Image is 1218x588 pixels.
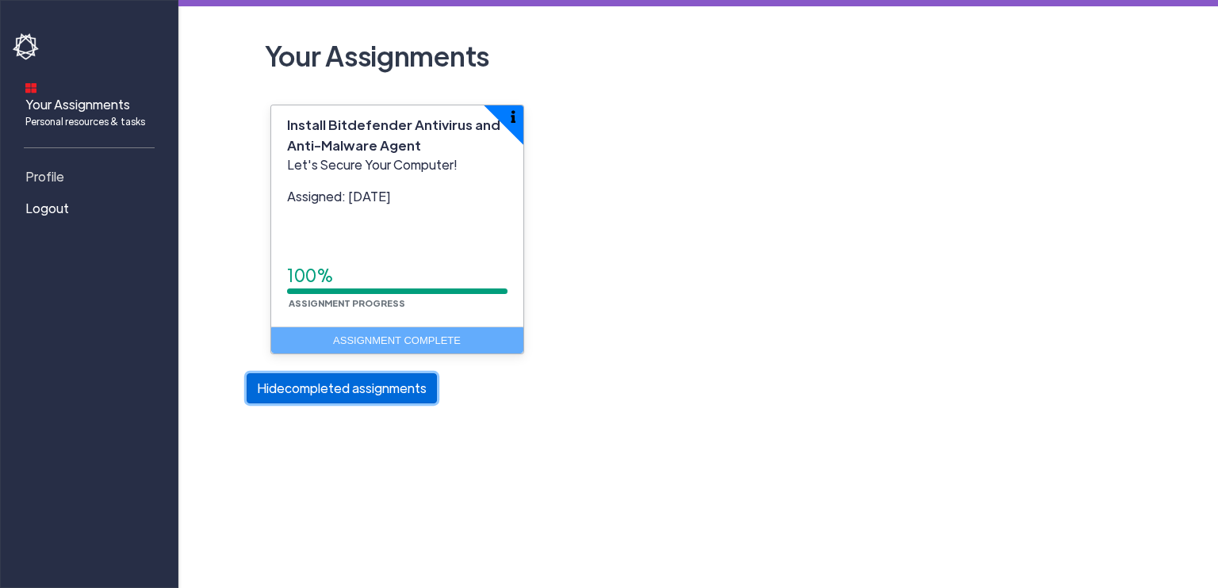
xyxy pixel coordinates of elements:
a: Profile [13,161,171,193]
a: Your AssignmentsPersonal resources & tasks [13,72,171,135]
p: Assigned: [DATE] [287,187,507,206]
span: Logout [25,199,69,218]
img: info-icon.svg [511,110,515,123]
span: Your Assignments [25,95,145,128]
p: Let's Secure Your Computer! [287,155,507,174]
iframe: Chat Widget [954,417,1218,588]
small: Assignment Progress [287,297,407,308]
span: Install Bitdefender Antivirus and Anti-Malware Agent [287,116,500,154]
img: dashboard-icon.svg [25,82,36,94]
div: 100% [287,263,507,288]
button: Hidecompleted assignments [247,373,437,403]
img: havoc-shield-logo-white.png [13,33,41,60]
span: Personal resources & tasks [25,114,145,128]
a: Logout [13,193,171,224]
h2: Your Assignments [259,32,1139,79]
span: Profile [25,167,64,186]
